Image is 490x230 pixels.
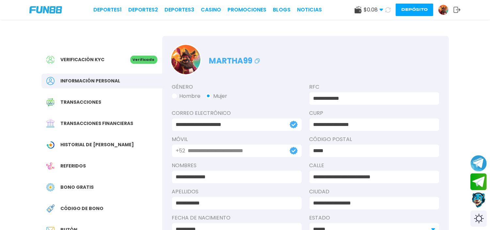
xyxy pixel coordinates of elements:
label: Estado [309,214,439,222]
img: Personal [46,77,55,85]
a: Deportes2 [128,6,158,14]
label: CURP [309,109,439,117]
a: Transaction HistoryTransacciones [41,95,162,110]
p: martha99 [209,52,261,67]
p: Verificado [130,56,157,64]
img: Financial Transaction [46,119,55,128]
a: Free BonusBono Gratis [41,180,162,195]
label: Móvil [172,135,302,143]
a: Wagering TransactionHistorial de [PERSON_NAME] [41,137,162,152]
img: Wagering Transaction [46,141,55,149]
p: +52 [176,147,185,155]
button: Contact customer service [470,192,487,209]
button: Join telegram [470,173,487,190]
span: Historial de [PERSON_NAME] [61,141,134,148]
label: NOMBRES [172,162,302,169]
img: Avatar [438,5,448,15]
span: Código de bono [61,205,104,212]
label: RFC [309,83,439,91]
label: Género [172,83,302,91]
label: Código Postal [309,135,439,143]
label: Fecha de Nacimiento [172,214,302,222]
a: PersonalInformación personal [41,74,162,88]
div: Switch theme [470,210,487,227]
a: Financial TransactionTransacciones financieras [41,116,162,131]
img: Transaction History [46,98,55,106]
span: Información personal [61,78,120,84]
span: $ 0.08 [364,6,383,14]
label: APELLIDOS [172,188,302,196]
a: BLOGS [273,6,291,14]
a: Verificación KYCVerificado [41,52,162,67]
span: Verificación KYC [61,56,105,63]
a: Avatar [438,5,453,15]
a: Deportes1 [93,6,122,14]
img: Redeem Bonus [46,204,55,213]
span: Referidos [61,163,86,169]
a: Deportes3 [165,6,194,14]
a: CASINO [201,6,221,14]
a: Redeem BonusCódigo de bono [41,201,162,216]
img: Avatar [171,45,200,74]
span: Transacciones [61,99,102,106]
img: Free Bonus [46,183,55,191]
button: Mujer [206,92,228,100]
label: Calle [309,162,439,169]
img: Company Logo [29,6,62,13]
label: Ciudad [309,188,439,196]
span: Bono Gratis [61,184,94,191]
button: Depósito [396,4,433,16]
a: Promociones [228,6,266,14]
button: Hombre [172,92,201,100]
a: NOTICIAS [297,6,322,14]
span: Transacciones financieras [61,120,134,127]
label: Correo electrónico [172,109,302,117]
a: ReferralReferidos [41,159,162,173]
img: Referral [46,162,55,170]
button: Join telegram channel [470,155,487,172]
